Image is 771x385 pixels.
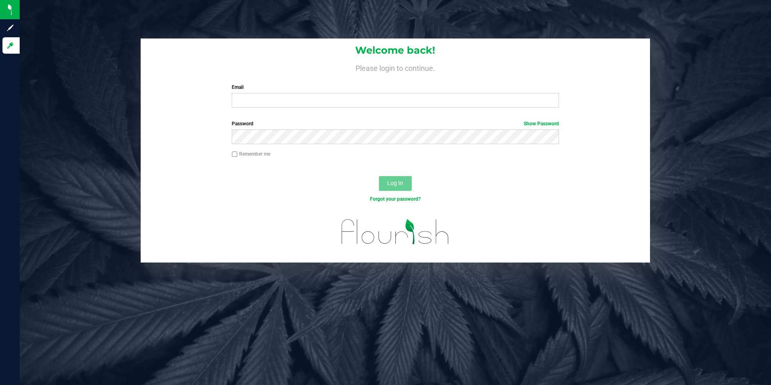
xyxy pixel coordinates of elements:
[332,211,459,252] img: flourish_logo.svg
[387,180,403,186] span: Log In
[524,121,559,127] a: Show Password
[232,152,237,157] input: Remember me
[141,62,650,72] h4: Please login to continue.
[6,41,14,50] inline-svg: Log in
[232,84,559,91] label: Email
[232,150,270,158] label: Remember me
[232,121,253,127] span: Password
[141,45,650,56] h1: Welcome back!
[370,196,421,202] a: Forgot your password?
[379,176,412,191] button: Log In
[6,24,14,32] inline-svg: Sign up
